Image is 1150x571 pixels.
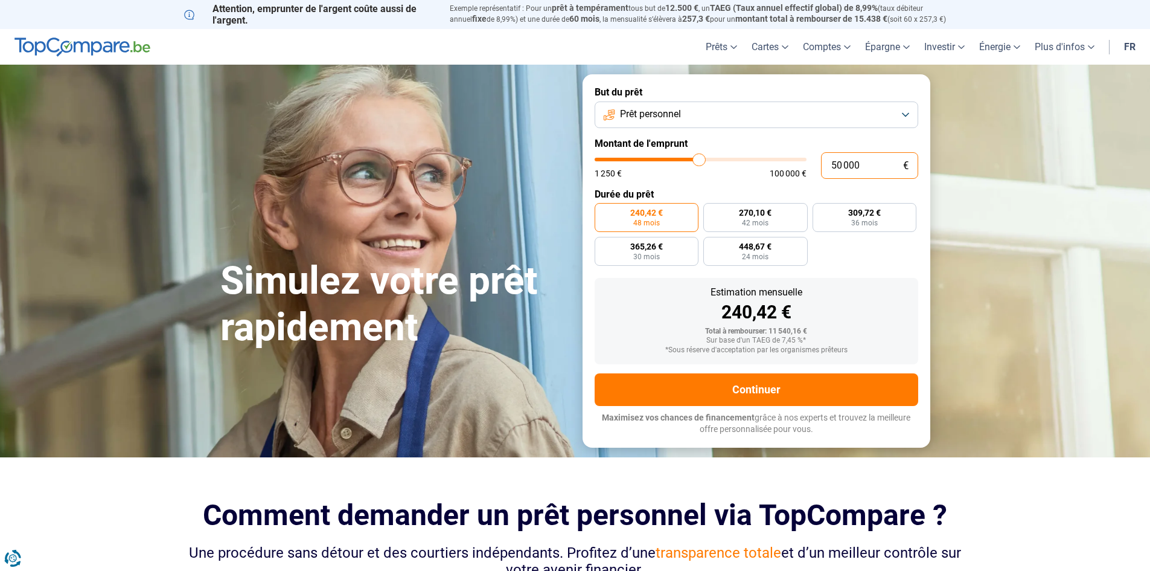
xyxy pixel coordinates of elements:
[450,3,966,25] p: Exemple représentatif : Pour un tous but de , un (taux débiteur annuel de 8,99%) et une durée de ...
[595,102,918,128] button: Prêt personnel
[552,3,628,13] span: prêt à tempérament
[620,108,681,121] span: Prêt personnel
[770,169,807,178] span: 100 000 €
[595,169,622,178] span: 1 250 €
[630,208,663,217] span: 240,42 €
[569,14,599,24] span: 60 mois
[796,29,858,65] a: Comptes
[858,29,917,65] a: Épargne
[604,337,909,345] div: Sur base d'un TAEG de 7,45 %*
[595,86,918,98] label: But du prêt
[851,219,878,227] span: 36 mois
[602,413,755,422] span: Maximisez vos chances de financement
[630,242,663,251] span: 365,26 €
[903,161,909,171] span: €
[917,29,972,65] a: Investir
[595,138,918,149] label: Montant de l'emprunt
[604,346,909,355] div: *Sous réserve d'acceptation par les organismes prêteurs
[595,373,918,406] button: Continuer
[1027,29,1102,65] a: Plus d'infos
[739,242,771,251] span: 448,67 €
[184,3,435,26] p: Attention, emprunter de l'argent coûte aussi de l'argent.
[472,14,487,24] span: fixe
[604,303,909,321] div: 240,42 €
[665,3,698,13] span: 12.500 €
[604,327,909,336] div: Total à rembourser: 11 540,16 €
[633,219,660,227] span: 48 mois
[735,14,887,24] span: montant total à rembourser de 15.438 €
[698,29,744,65] a: Prêts
[710,3,878,13] span: TAEG (Taux annuel effectif global) de 8,99%
[656,544,781,561] span: transparence totale
[848,208,881,217] span: 309,72 €
[742,253,768,260] span: 24 mois
[604,288,909,297] div: Estimation mensuelle
[1117,29,1143,65] a: fr
[595,412,918,436] p: grâce à nos experts et trouvez la meilleure offre personnalisée pour vous.
[739,208,771,217] span: 270,10 €
[184,498,966,532] h2: Comment demander un prêt personnel via TopCompare ?
[14,37,150,57] img: TopCompare
[682,14,710,24] span: 257,3 €
[972,29,1027,65] a: Énergie
[220,258,568,351] h1: Simulez votre prêt rapidement
[595,189,918,200] label: Durée du prêt
[744,29,796,65] a: Cartes
[633,253,660,260] span: 30 mois
[742,219,768,227] span: 42 mois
